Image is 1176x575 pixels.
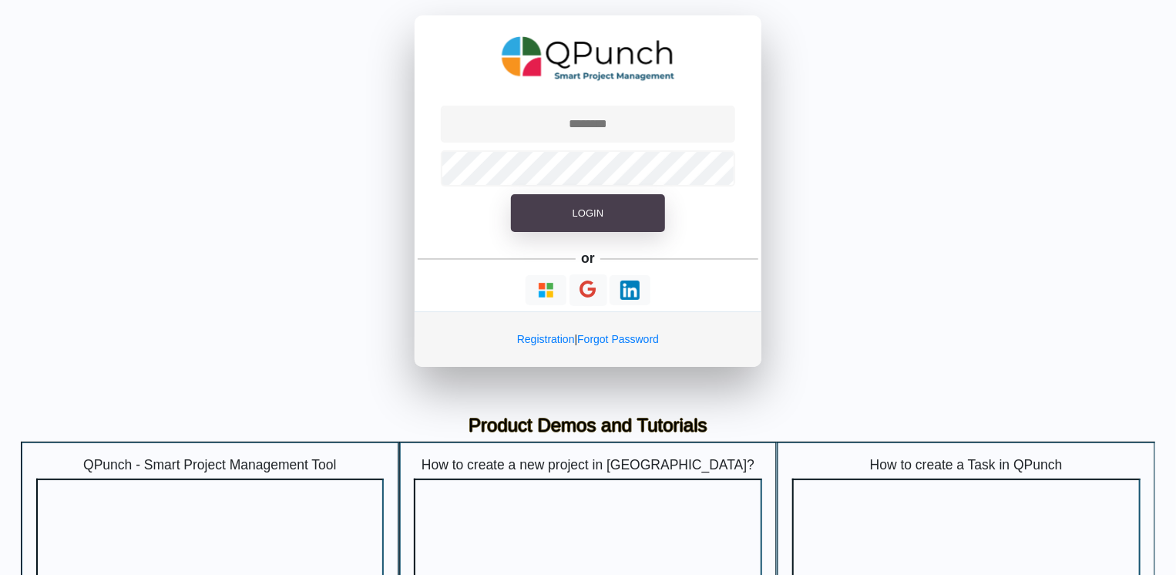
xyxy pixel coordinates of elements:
[620,281,640,300] img: Loading...
[536,281,556,300] img: Loading...
[36,457,385,473] h5: QPunch - Smart Project Management Tool
[610,275,650,305] button: Continue With LinkedIn
[415,311,761,367] div: |
[502,31,675,86] img: QPunch
[570,274,607,306] button: Continue With Google
[526,275,566,305] button: Continue With Microsoft Azure
[579,247,598,269] h5: or
[577,333,659,345] a: Forgot Password
[573,207,603,219] span: Login
[32,415,1144,437] h3: Product Demos and Tutorials
[792,457,1141,473] h5: How to create a Task in QPunch
[517,333,575,345] a: Registration
[414,457,762,473] h5: How to create a new project in [GEOGRAPHIC_DATA]?
[511,194,665,233] button: Login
